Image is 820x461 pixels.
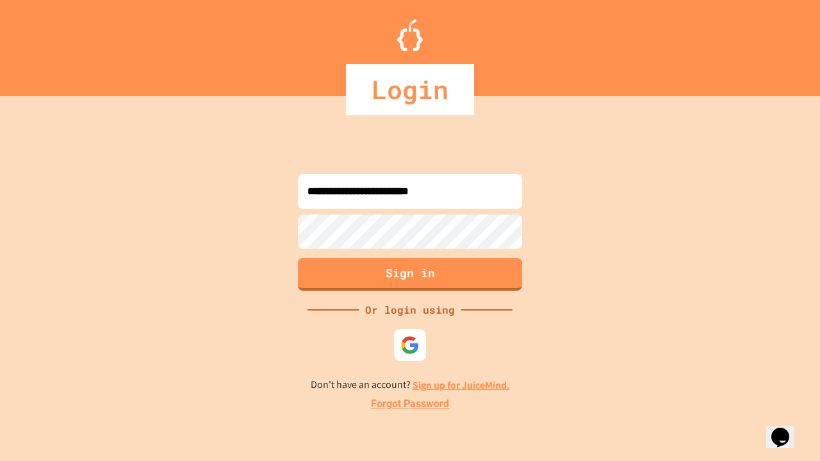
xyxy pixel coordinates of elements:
img: Logo.svg [397,19,423,51]
iframe: chat widget [766,410,807,448]
button: Sign in [298,258,522,291]
a: Forgot Password [371,396,449,412]
img: google-icon.svg [400,336,420,355]
a: Sign up for JuiceMind. [413,378,510,392]
p: Don't have an account? [311,377,510,393]
div: Login [346,64,474,115]
div: Or login using [359,302,461,318]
